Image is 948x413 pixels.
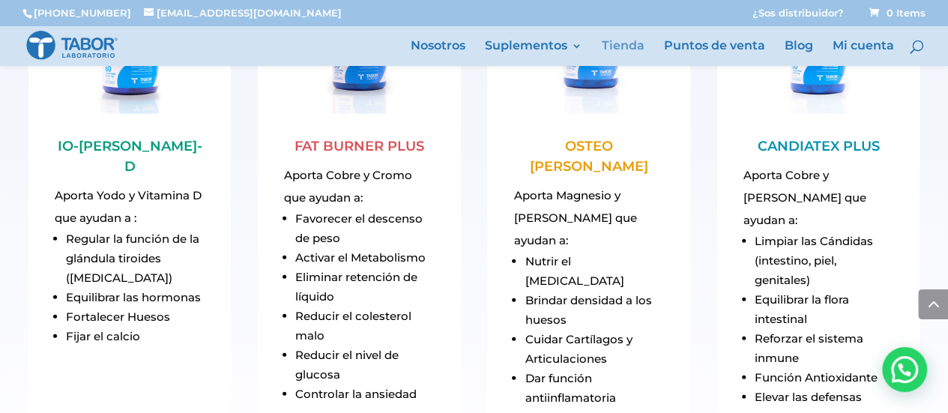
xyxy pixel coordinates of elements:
span: Reducir el nivel de glucosa [295,348,399,382]
span: Elevar las defensas [755,390,862,404]
span: Reducir el colesterol malo [295,309,411,343]
span: Brindar densidad a los huesos [525,293,651,327]
span: 0 Items [869,7,926,19]
span: Dar función antiinflamatoria [525,371,615,405]
a: OSTEO [PERSON_NAME] [530,138,648,175]
span: Reforzar el sistema inmune [755,331,863,365]
a: Nosotros [411,40,465,66]
a: IO-[PERSON_NAME]-D [58,138,202,175]
span: Fijar el calcio [66,329,140,343]
a: ¿Sos distribuidor? [752,8,844,25]
span: Equilibrar las hormonas [66,290,201,304]
span: Limpiar las Cándidas (intestino, piel, genitales) [755,234,873,287]
a: [EMAIL_ADDRESS][DOMAIN_NAME] [144,7,342,19]
a: Puntos de venta [664,40,765,66]
a: Blog [785,40,813,66]
span: Aporta Magnesio y [PERSON_NAME] que ayudan a: [513,188,636,247]
a: [PHONE_NUMBER] [34,7,131,19]
a: Suplementos [485,40,582,66]
span: Cuidar Cartílagos y Articulaciones [525,332,632,366]
span: Aporta Yodo y Vitamina D que ayudan a : [55,188,202,225]
span: Aporta Cobre y [PERSON_NAME] que ayudan a: [743,168,866,227]
span: Activar el Metabolismo [295,250,426,265]
span: Equilibrar la flora intestinal [755,292,849,326]
a: Tienda [602,40,644,66]
span: Nutrir el [MEDICAL_DATA] [525,254,624,288]
span: Función Antioxidante [755,370,878,385]
span: Aporta Cobre y Cromo que ayudan a: [284,168,412,205]
a: FAT BURNER PLUS [295,138,424,154]
img: Laboratorio Tabor [25,29,118,61]
a: Mi cuenta [833,40,894,66]
span: Eliminar retención de líquido [295,270,417,304]
a: CANDIATEX PLUS [757,138,879,154]
span: Controlar la ansiedad [295,387,417,401]
span: Favorecer el descenso de peso [295,211,423,245]
a: 0 Items [866,7,926,19]
span: Fortalecer Huesos [66,310,170,324]
span: Regular la función de la glándula tiroides ([MEDICAL_DATA]) [66,232,199,285]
